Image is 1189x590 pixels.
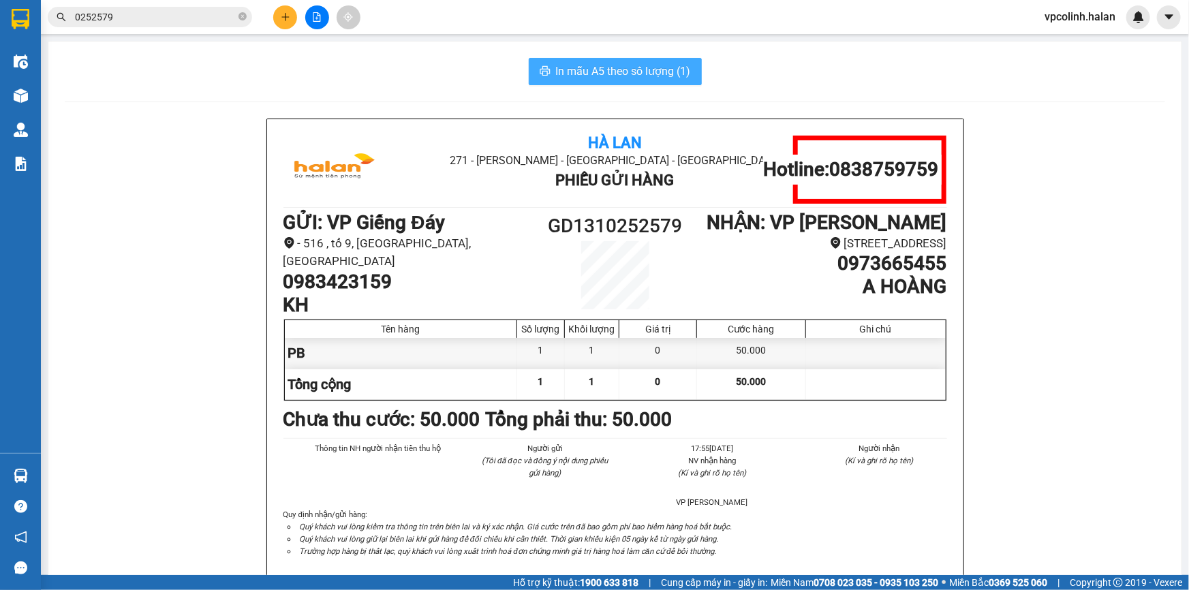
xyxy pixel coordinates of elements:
[517,338,565,369] div: 1
[394,152,836,169] li: 271 - [PERSON_NAME] - [GEOGRAPHIC_DATA] - [GEOGRAPHIC_DATA]
[1132,11,1145,23] img: icon-new-feature
[288,324,514,335] div: Tên hàng
[312,12,322,22] span: file-add
[1113,578,1123,587] span: copyright
[17,17,119,85] img: logo.jpg
[283,294,532,317] h1: KH
[697,338,805,369] div: 50.000
[513,575,638,590] span: Hỗ trợ kỹ thuật:
[305,5,329,29] button: file-add
[14,500,27,513] span: question-circle
[521,324,561,335] div: Số lượng
[812,442,947,454] li: Người nhận
[14,89,28,103] img: warehouse-icon
[989,577,1047,588] strong: 0369 525 060
[532,211,698,241] h1: GD1310252579
[1034,8,1126,25] span: vpcolinh.halan
[300,522,732,531] i: Quý khách vui lòng kiểm tra thông tin trên biên lai và ký xác nhận. Giá cước trên đã bao gồm phí ...
[283,211,445,234] b: GỬI : VP Giếng Đáy
[623,324,693,335] div: Giá trị
[809,324,942,335] div: Ghi chú
[568,324,615,335] div: Khối lượng
[337,5,360,29] button: aim
[285,338,518,369] div: PB
[238,12,247,20] span: close-circle
[619,338,697,369] div: 0
[17,93,238,115] b: GỬI : VP [PERSON_NAME]
[580,577,638,588] strong: 1900 633 818
[300,546,717,556] i: Trường hợp hàng bị thất lạc, quý khách vui lòng xuất trình hoá đơn chứng minh giá trị hàng hoá là...
[482,456,608,478] i: (Tôi đã đọc và đồng ý nội dung phiếu gửi hàng)
[678,468,746,478] i: (Kí và ghi rõ họ tên)
[707,211,947,234] b: NHẬN : VP [PERSON_NAME]
[814,577,938,588] strong: 0708 023 035 - 0935 103 250
[942,580,946,585] span: ⚪️
[1163,11,1175,23] span: caret-down
[14,157,28,171] img: solution-icon
[281,12,290,22] span: plus
[771,575,938,590] span: Miền Nam
[645,442,780,454] li: 17:55[DATE]
[283,270,532,294] h1: 0983423159
[698,252,946,275] h1: 0973665455
[478,442,613,454] li: Người gửi
[830,237,841,249] span: environment
[486,408,673,431] b: Tổng phải thu: 50.000
[12,9,29,29] img: logo-vxr
[565,338,619,369] div: 1
[273,5,297,29] button: plus
[763,158,938,181] h1: Hotline: 0838759759
[538,376,544,387] span: 1
[343,12,353,22] span: aim
[14,123,28,137] img: warehouse-icon
[14,55,28,69] img: warehouse-icon
[588,134,642,151] b: Hà Lan
[75,10,236,25] input: Tìm tên, số ĐT hoặc mã đơn
[529,58,702,85] button: printerIn mẫu A5 theo số lượng (1)
[57,12,66,22] span: search
[283,234,532,270] li: - 516 , tổ 9, [GEOGRAPHIC_DATA], [GEOGRAPHIC_DATA]
[283,136,386,204] img: logo.jpg
[555,172,674,189] b: Phiếu Gửi Hàng
[127,33,570,50] li: 271 - [PERSON_NAME] - [GEOGRAPHIC_DATA] - [GEOGRAPHIC_DATA]
[311,442,446,454] li: Thông tin NH người nhận tiền thu hộ
[698,234,946,253] li: [STREET_ADDRESS]
[283,408,480,431] b: Chưa thu cước : 50.000
[649,575,651,590] span: |
[1157,5,1181,29] button: caret-down
[283,237,295,249] span: environment
[288,376,352,392] span: Tổng cộng
[1057,575,1060,590] span: |
[846,456,914,465] i: (Kí và ghi rõ họ tên)
[700,324,801,335] div: Cước hàng
[14,469,28,483] img: warehouse-icon
[655,376,661,387] span: 0
[949,575,1047,590] span: Miền Bắc
[14,531,27,544] span: notification
[238,11,247,24] span: close-circle
[14,561,27,574] span: message
[556,63,691,80] span: In mẫu A5 theo số lượng (1)
[698,275,946,298] h1: A HOÀNG
[645,454,780,467] li: NV nhận hàng
[589,376,595,387] span: 1
[300,534,719,544] i: Quý khách vui lòng giữ lại biên lai khi gửi hàng để đối chiếu khi cần thiết. Thời gian khiếu kiện...
[661,575,767,590] span: Cung cấp máy in - giấy in:
[283,508,947,557] div: Quy định nhận/gửi hàng :
[540,65,551,78] span: printer
[736,376,766,387] span: 50.000
[645,496,780,508] li: VP [PERSON_NAME]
